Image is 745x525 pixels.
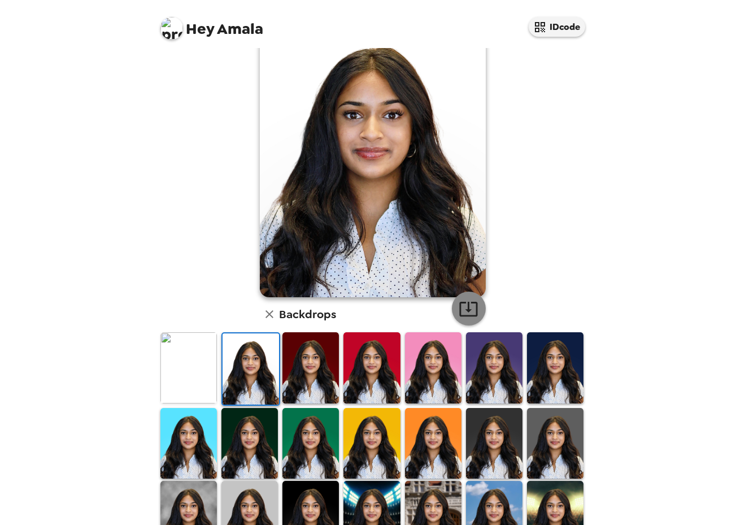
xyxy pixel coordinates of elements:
[260,15,486,297] img: user
[160,17,183,40] img: profile pic
[160,11,263,37] span: Amala
[279,305,336,323] h6: Backdrops
[529,17,585,37] button: IDcode
[186,19,214,39] span: Hey
[160,332,217,403] img: Original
